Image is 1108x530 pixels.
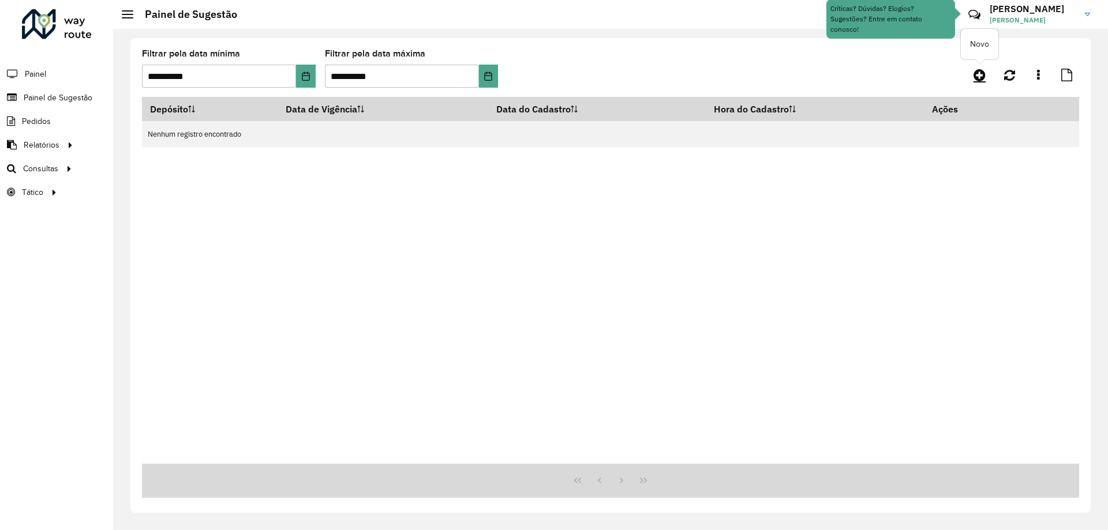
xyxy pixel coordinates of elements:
[325,47,425,61] label: Filtrar pela data máxima
[962,2,987,27] a: Contato Rápido
[24,92,92,104] span: Painel de Sugestão
[25,68,46,80] span: Painel
[142,121,1079,147] td: Nenhum registro encontrado
[961,29,998,59] div: Novo
[22,186,43,198] span: Tático
[990,3,1076,14] h3: [PERSON_NAME]
[142,97,278,121] th: Depósito
[24,139,59,151] span: Relatórios
[278,97,489,121] th: Data de Vigência
[706,97,924,121] th: Hora do Cadastro
[142,47,240,61] label: Filtrar pela data mínima
[489,97,706,121] th: Data do Cadastro
[22,115,51,127] span: Pedidos
[133,8,237,21] h2: Painel de Sugestão
[296,65,315,88] button: Choose Date
[990,15,1076,25] span: [PERSON_NAME]
[924,97,993,121] th: Ações
[23,163,58,175] span: Consultas
[479,65,498,88] button: Choose Date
